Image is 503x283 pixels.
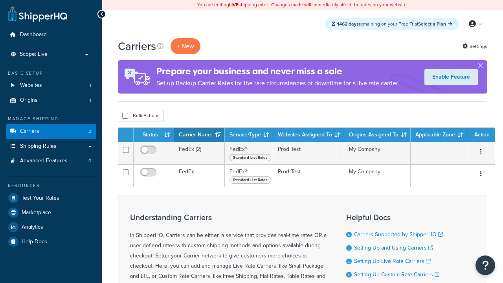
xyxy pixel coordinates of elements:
[174,164,225,187] td: FedEx
[6,116,96,122] div: Manage Shipping
[354,244,433,252] a: Setting Up and Using Carriers
[130,213,327,222] h3: Understanding Carriers
[6,182,96,189] div: Resources
[20,128,39,135] span: Carriers
[156,65,399,78] h4: Prepare your business and never miss a sale
[354,230,443,239] a: Carriers Supported by ShipperHQ
[354,270,439,279] a: Setting Up Custom Rate Carriers
[6,206,96,220] a: Marketplace
[134,128,174,142] th: Status: activate to sort column ascending
[229,176,271,184] span: Standard List Rates
[156,78,399,89] p: Set up Backup Carrier Rates for the rare circumstances of downtime for a live rate carrier.
[6,78,96,93] a: Websites 1
[90,97,91,104] span: 1
[273,164,344,187] td: Prod Test
[344,142,411,164] td: My Company
[22,239,47,245] span: Help Docs
[22,224,43,231] span: Analytics
[273,128,344,142] th: Websites Assigned To: activate to sort column ascending
[6,220,96,234] a: Analytics
[229,154,271,161] span: Standard List Rates
[20,143,57,150] span: Shipping Rules
[229,1,239,8] b: LIVE
[171,38,200,54] button: + New
[90,82,91,89] span: 1
[325,18,459,30] div: remaining on your Free Trial
[337,20,359,28] strong: 1462 days
[463,41,487,52] a: Settings
[418,20,452,28] a: Select a Plan
[6,139,96,154] a: Shipping Rules
[411,128,467,142] th: Applicable Zone: activate to sort column ascending
[118,110,164,121] button: Bulk Actions
[174,142,225,164] td: FedEx (2)
[20,82,42,89] span: Websites
[174,128,225,142] th: Carrier Name: activate to sort column ascending
[6,78,96,93] li: Websites
[8,6,67,22] a: ShipperHQ Home
[20,158,68,164] span: Advanced Features
[6,154,96,168] li: Advanced Features
[6,124,96,139] li: Carriers
[354,257,431,265] a: Setting Up Live Rate Carriers
[6,93,96,108] a: Origins 1
[6,191,96,205] a: Test Your Rates
[22,195,59,202] span: Test Your Rates
[225,164,273,187] td: FedEx®
[118,39,156,54] h1: Carriers
[225,128,273,142] th: Service/Type: activate to sort column ascending
[6,154,96,168] a: Advanced Features 0
[344,164,411,187] td: My Company
[88,128,91,135] span: 2
[225,142,273,164] td: FedEx®
[118,60,156,94] img: ad-rules-rateshop-fe6ec290ccb7230408bd80ed9643f0289d75e0ffd9eb532fc0e269fcd187b520.png
[6,93,96,108] li: Origins
[6,235,96,249] a: Help Docs
[22,209,51,216] span: Marketplace
[6,70,96,77] div: Basic Setup
[6,28,96,42] a: Dashboard
[20,51,48,58] span: Scope: Live
[344,128,411,142] th: Origins Assigned To: activate to sort column ascending
[273,142,344,164] td: Prod Test
[467,128,495,142] th: Action
[20,97,38,104] span: Origins
[88,158,91,164] span: 0
[475,255,495,275] button: Open Resource Center
[20,31,47,38] span: Dashboard
[424,69,478,85] a: Enable Feature
[6,124,96,139] a: Carriers 2
[346,213,449,222] h3: Helpful Docs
